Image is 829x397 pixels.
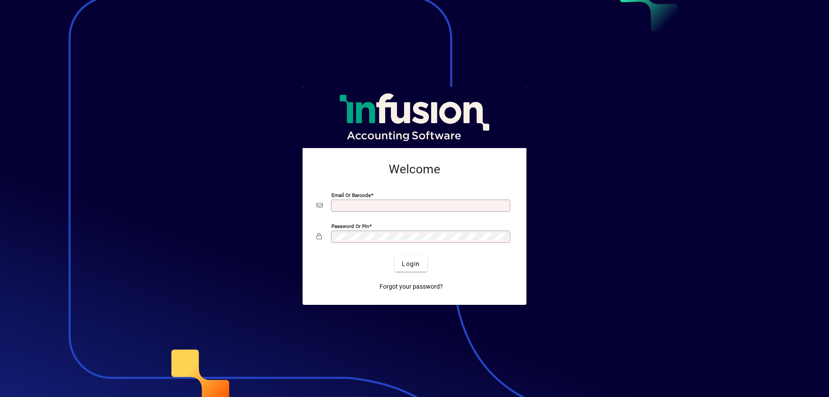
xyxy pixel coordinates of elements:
[331,192,371,198] mat-label: Email or Barcode
[331,223,369,229] mat-label: Password or Pin
[395,256,427,272] button: Login
[402,259,420,269] span: Login
[317,162,512,177] h2: Welcome
[376,279,446,294] a: Forgot your password?
[380,282,443,291] span: Forgot your password?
